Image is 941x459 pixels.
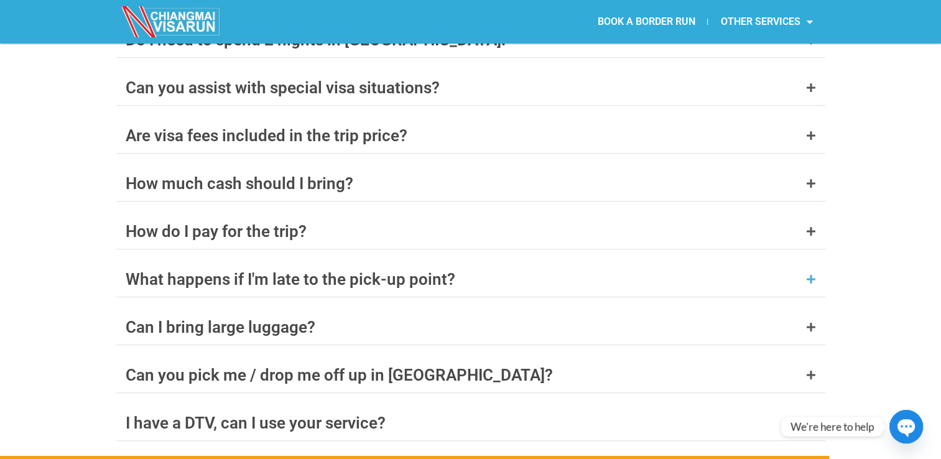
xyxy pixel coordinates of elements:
nav: Menu [470,7,825,36]
a: BOOK A BORDER RUN [585,7,707,36]
div: I have a DTV, can I use your service? [126,415,386,431]
div: How do I pay for the trip? [126,223,307,239]
div: Do I need to spend 2 nights in [GEOGRAPHIC_DATA]. [126,32,506,48]
div: Can I bring large luggage? [126,319,315,335]
div: Can you assist with special visa situations? [126,80,440,96]
div: What happens if I'm late to the pick-up point? [126,271,455,287]
div: Are visa fees included in the trip price? [126,127,407,144]
div: Can you pick me / drop me off up in [GEOGRAPHIC_DATA]? [126,367,553,383]
div: How much cash should I bring? [126,175,353,192]
a: OTHER SERVICES [708,7,825,36]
